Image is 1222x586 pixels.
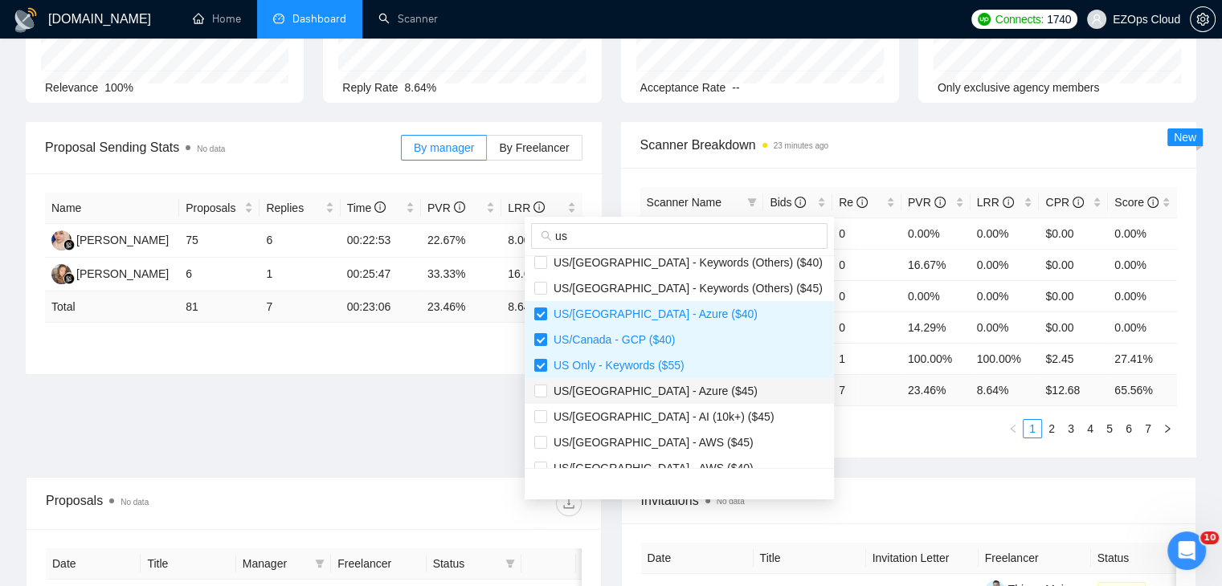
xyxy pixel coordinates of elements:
span: US/[GEOGRAPHIC_DATA] - Keywords (Others) ($40) [547,256,823,269]
span: right [1163,424,1172,433]
span: US/[GEOGRAPHIC_DATA] - Azure ($40) [547,307,758,320]
td: 22.67% [421,224,501,258]
td: 23.46 % [901,374,971,405]
div: Proposals [46,490,313,516]
td: 14.29% [901,311,971,343]
a: 3 [1062,420,1080,437]
td: 7 [832,374,901,405]
span: Score [1114,196,1158,209]
li: 6 [1119,419,1138,438]
span: Proposals [186,199,241,217]
span: info-circle [1147,197,1159,208]
span: info-circle [454,201,465,213]
td: 27.41% [1108,343,1177,374]
a: homeHome [193,12,241,26]
li: 7 [1138,419,1158,438]
span: No data [197,144,225,153]
img: gigradar-bm.png [63,239,75,250]
span: LRR [977,196,1014,209]
td: 100.00% [971,343,1040,374]
span: filter [312,551,328,576]
li: 5 [1100,419,1119,438]
span: filter [315,559,325,568]
td: 0 [832,280,901,311]
span: info-circle [1003,197,1014,208]
span: user [1091,14,1102,25]
th: Proposals [179,193,260,224]
td: 0 [832,249,901,280]
td: 00:22:53 [341,224,421,258]
a: AJ[PERSON_NAME] [51,233,169,246]
span: US/Canada - GCP ($40) [547,333,675,346]
td: $0.00 [1039,280,1108,311]
span: Acceptance Rate [640,81,726,94]
img: AJ [51,230,72,250]
span: Dashboard [292,12,346,26]
td: 6 [260,224,340,258]
td: 8.64 % [971,374,1040,405]
span: -- [732,81,739,94]
th: Title [754,543,866,574]
th: Status [1091,543,1204,574]
span: LRR [508,201,545,214]
span: Scanner Name [647,196,721,209]
td: 6 [179,258,260,291]
span: info-circle [856,197,868,208]
td: 1 [832,343,901,374]
span: No data [121,498,149,507]
td: 00:23:06 [341,291,421,323]
time: 23 minutes ago [774,141,828,150]
th: Name [45,193,179,224]
span: PVR [427,201,465,214]
td: 81 [179,291,260,323]
td: 1 [260,258,340,291]
span: US/[GEOGRAPHIC_DATA] - Keywords (Others) ($45) [547,282,823,295]
span: info-circle [374,201,386,213]
div: [PERSON_NAME] [76,231,169,249]
td: 0.00% [971,249,1040,280]
span: 1740 [1047,10,1071,28]
td: $0.00 [1039,249,1108,280]
span: filter [747,197,757,207]
span: US Only - Keywords ($55) [547,359,685,372]
span: By manager [414,141,474,154]
button: download [556,490,582,516]
a: setting [1190,13,1216,26]
td: 8.00% [501,224,582,258]
span: By Freelancer [499,141,569,154]
td: 33.33% [421,258,501,291]
td: 0.00% [1108,280,1177,311]
td: 8.64 % [501,291,582,323]
span: Time [347,201,386,214]
li: Previous Page [1003,419,1023,438]
td: 75 [179,224,260,258]
td: $0.00 [1039,311,1108,343]
td: 23.46 % [421,291,501,323]
li: 1 [1023,419,1042,438]
th: Freelancer [979,543,1091,574]
td: $0.00 [1039,218,1108,249]
span: Invitations [641,490,1177,511]
span: Connects: [995,10,1044,28]
span: US/[GEOGRAPHIC_DATA] - AI (10k+) ($45) [547,410,774,423]
span: Proposal Sending Stats [45,137,401,157]
a: 2 [1043,420,1061,437]
span: New [1174,131,1196,144]
a: 5 [1101,420,1118,437]
th: Freelancer [331,548,426,580]
a: NK[PERSON_NAME] [51,267,169,279]
span: Bids [770,196,806,209]
span: left [1008,424,1018,433]
span: US/[GEOGRAPHIC_DATA] - Azure ($45) [547,385,758,397]
span: Reply Rate [342,81,398,94]
span: info-circle [533,201,545,213]
td: 00:25:47 [341,258,421,291]
li: 3 [1061,419,1081,438]
img: upwork-logo.png [978,13,991,26]
a: 1 [1024,420,1041,437]
span: US/[GEOGRAPHIC_DATA] - AWS ($45) [547,436,754,449]
span: dashboard [273,13,284,24]
span: download [557,497,581,510]
a: 6 [1120,420,1138,437]
th: Invitation Letter [866,543,979,574]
